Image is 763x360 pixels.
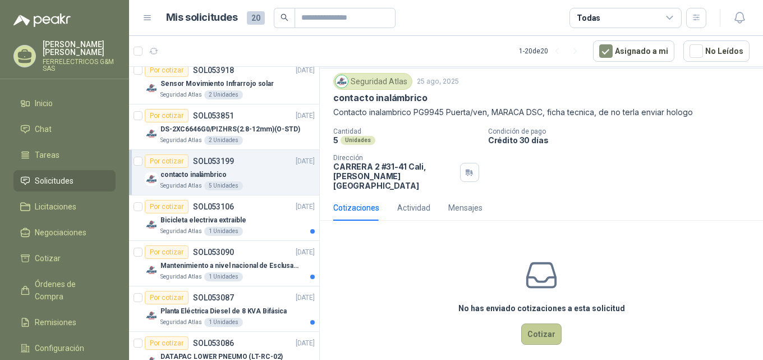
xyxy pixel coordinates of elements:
p: SOL053199 [193,157,234,165]
p: Seguridad Atlas [160,318,202,327]
div: Por cotizar [145,245,189,259]
button: No Leídos [683,40,750,62]
p: contacto inalámbrico [333,92,427,104]
a: Por cotizarSOL053106[DATE] Company LogoBicicleta electriva extraibleSeguridad Atlas1 Unidades [129,195,319,241]
span: Negociaciones [35,226,86,239]
a: Configuración [13,338,116,359]
a: Por cotizarSOL053087[DATE] Company LogoPlanta Eléctrica Diesel de 8 KVA BifásicaSeguridad Atlas1 ... [129,286,319,332]
div: Por cotizar [145,336,189,350]
div: 5 Unidades [204,181,243,190]
p: Condición de pago [488,127,759,135]
a: Negociaciones [13,222,116,243]
p: [DATE] [296,338,315,349]
p: SOL053090 [193,248,234,256]
span: Cotizar [35,252,61,265]
span: 20 [247,11,265,25]
span: Tareas [35,149,59,161]
p: [PERSON_NAME] [PERSON_NAME] [43,40,116,56]
p: SOL053086 [193,339,234,347]
span: Configuración [35,342,84,354]
p: SOL053087 [193,294,234,302]
a: Por cotizarSOL053851[DATE] Company LogoDS-2XC6646G0/PIZHRS(2.8-12mm)(O-STD)Seguridad Atlas2 Unidades [129,104,319,150]
p: Planta Eléctrica Diesel de 8 KVA Bifásica [160,306,287,317]
p: DS-2XC6646G0/PIZHRS(2.8-12mm)(O-STD) [160,124,300,135]
a: Órdenes de Compra [13,274,116,307]
p: Seguridad Atlas [160,227,202,236]
a: Chat [13,119,116,140]
img: Company Logo [145,127,158,140]
div: Por cotizar [145,200,189,213]
img: Company Logo [335,75,348,88]
a: Por cotizarSOL053199[DATE] Company Logocontacto inalámbricoSeguridad Atlas5 Unidades [129,150,319,195]
p: Crédito 30 días [488,135,759,145]
div: 1 Unidades [204,272,243,281]
div: Todas [577,12,600,24]
p: Contacto inalambrico PG9945 Puerta/ven, MARACA DSC, ficha tecnica, de no terla enviar hologo [333,106,750,119]
p: SOL053106 [193,203,234,211]
p: [DATE] [296,111,315,121]
p: [DATE] [296,293,315,303]
img: Company Logo [145,81,158,95]
p: Seguridad Atlas [160,181,202,190]
div: Mensajes [448,202,482,214]
div: 1 Unidades [204,318,243,327]
p: Cantidad [333,127,479,135]
p: Seguridad Atlas [160,272,202,281]
span: Licitaciones [35,200,76,213]
div: 1 - 20 de 20 [519,42,584,60]
p: [DATE] [296,247,315,258]
a: Por cotizarSOL053918[DATE] Company LogoSensor Movimiento Infrarrojo solarSeguridad Atlas2 Unidades [129,59,319,104]
div: Actividad [397,202,430,214]
p: Seguridad Atlas [160,90,202,99]
p: 5 [333,135,338,145]
p: 25 ago, 2025 [417,76,459,87]
div: Por cotizar [145,154,189,168]
button: Asignado a mi [593,40,674,62]
div: Por cotizar [145,291,189,304]
span: Inicio [35,97,53,110]
div: Por cotizar [145,109,189,122]
h1: Mis solicitudes [166,10,238,26]
p: SOL053851 [193,112,234,120]
span: Remisiones [35,316,76,329]
div: Unidades [341,136,375,145]
img: Company Logo [145,172,158,186]
button: Cotizar [521,323,562,345]
a: Cotizar [13,248,116,269]
a: Remisiones [13,312,116,333]
img: Company Logo [145,263,158,277]
p: SOL053918 [193,66,234,74]
div: 1 Unidades [204,227,243,236]
p: Dirección [333,154,456,162]
div: 2 Unidades [204,90,243,99]
span: Chat [35,123,52,135]
p: [DATE] [296,65,315,76]
p: Seguridad Atlas [160,136,202,145]
img: Company Logo [145,218,158,231]
div: Seguridad Atlas [333,73,412,90]
span: Órdenes de Compra [35,278,105,303]
h3: No has enviado cotizaciones a esta solicitud [458,302,625,315]
p: Bicicleta electriva extraible [160,215,246,226]
p: [DATE] [296,202,315,212]
p: Sensor Movimiento Infrarrojo solar [160,79,274,89]
a: Licitaciones [13,196,116,217]
p: contacto inalámbrico [160,170,227,180]
p: CARRERA 2 #31-41 Cali , [PERSON_NAME][GEOGRAPHIC_DATA] [333,162,456,190]
a: Por cotizarSOL053090[DATE] Company LogoMantenimiento a nivel nacional de Esclusas de SeguridadSeg... [129,241,319,286]
div: Por cotizar [145,63,189,77]
img: Company Logo [145,309,158,322]
a: Inicio [13,93,116,114]
span: search [281,13,288,21]
p: FERRELECTRICOS G&M SAS [43,58,116,72]
a: Tareas [13,144,116,166]
p: Mantenimiento a nivel nacional de Esclusas de Seguridad [160,261,300,271]
p: [DATE] [296,156,315,167]
span: Solicitudes [35,175,73,187]
a: Solicitudes [13,170,116,192]
img: Logo peakr [13,13,71,27]
div: 2 Unidades [204,136,243,145]
div: Cotizaciones [333,202,379,214]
